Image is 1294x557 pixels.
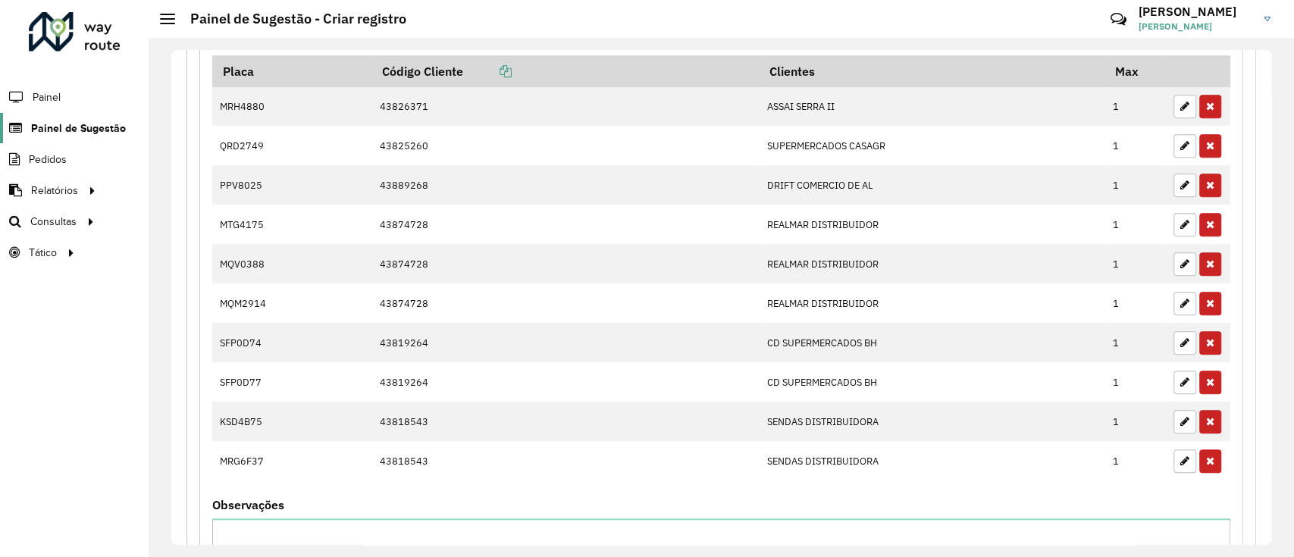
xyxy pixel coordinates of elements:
td: 43819264 [371,362,759,402]
td: PPV8025 [212,165,371,205]
td: 1 [1105,441,1166,480]
td: 43825260 [371,126,759,165]
td: QRD2749 [212,126,371,165]
th: Placa [212,55,371,87]
h2: Painel de Sugestão - Criar registro [175,11,406,27]
span: [PERSON_NAME] [1139,20,1252,33]
td: CD SUPERMERCADOS BH [759,323,1104,362]
td: REALMAR DISTRIBUIDOR [759,205,1104,244]
td: CD SUPERMERCADOS BH [759,362,1104,402]
td: 43818543 [371,402,759,441]
td: MRH4880 [212,87,371,127]
td: 1 [1105,362,1166,402]
span: Relatórios [31,183,78,199]
span: Tático [29,245,57,261]
td: 1 [1105,165,1166,205]
td: REALMAR DISTRIBUIDOR [759,283,1104,323]
span: Painel [33,89,61,105]
a: Copiar [463,64,512,79]
span: Painel de Sugestão [31,120,126,136]
td: 1 [1105,126,1166,165]
th: Código Cliente [371,55,759,87]
th: Clientes [759,55,1104,87]
td: 43889268 [371,165,759,205]
td: MRG6F37 [212,441,371,480]
td: REALMAR DISTRIBUIDOR [759,244,1104,283]
td: 1 [1105,323,1166,362]
span: Consultas [30,214,77,230]
td: MQM2914 [212,283,371,323]
td: SFP0D74 [212,323,371,362]
td: SFP0D77 [212,362,371,402]
label: Observações [212,496,284,514]
td: 43819264 [371,323,759,362]
td: SENDAS DISTRIBUIDORA [759,402,1104,441]
td: SENDAS DISTRIBUIDORA [759,441,1104,480]
a: Contato Rápido [1102,3,1135,36]
td: KSD4B75 [212,402,371,441]
td: ASSAI SERRA II [759,87,1104,127]
td: 43874728 [371,283,759,323]
td: DRIFT COMERCIO DE AL [759,165,1104,205]
td: SUPERMERCADOS CASAGR [759,126,1104,165]
td: 43874728 [371,205,759,244]
th: Max [1105,55,1166,87]
td: 43818543 [371,441,759,480]
td: 1 [1105,283,1166,323]
td: 1 [1105,205,1166,244]
td: 1 [1105,402,1166,441]
td: 1 [1105,87,1166,127]
td: 1 [1105,244,1166,283]
td: MTG4175 [212,205,371,244]
span: Pedidos [29,152,67,167]
h3: [PERSON_NAME] [1139,5,1252,19]
td: MQV0388 [212,244,371,283]
td: 43874728 [371,244,759,283]
td: 43826371 [371,87,759,127]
